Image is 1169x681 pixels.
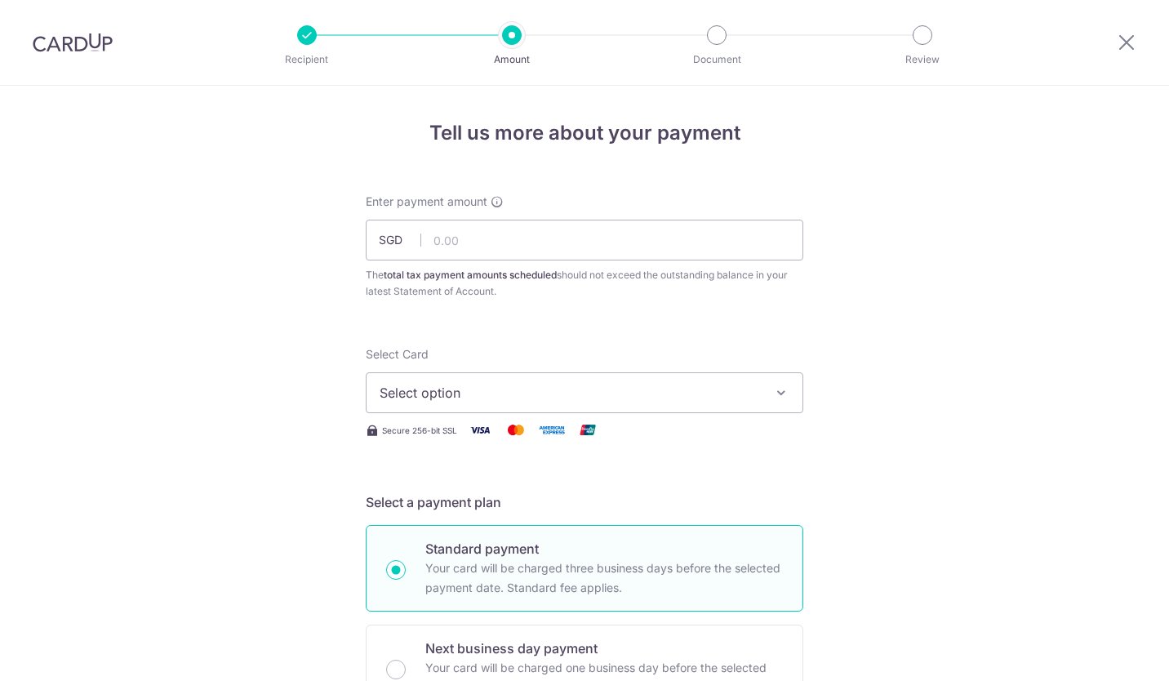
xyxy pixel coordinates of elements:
[366,372,803,413] button: Select option
[366,267,803,300] div: The should not exceed the outstanding balance in your latest Statement of Account.
[33,33,113,52] img: CardUp
[656,51,777,68] p: Document
[425,559,783,598] p: Your card will be charged three business days before the selected payment date. Standard fee appl...
[500,420,532,440] img: Mastercard
[366,492,803,512] h5: Select a payment plan
[384,269,557,281] b: total tax payment amounts scheduled
[382,424,457,437] span: Secure 256-bit SSL
[1065,632,1153,673] iframe: Opens a widget where you can find more information
[862,51,983,68] p: Review
[464,420,496,440] img: Visa
[379,232,421,248] span: SGD
[571,420,604,440] img: Union Pay
[451,51,572,68] p: Amount
[366,194,487,210] span: Enter payment amount
[425,639,783,658] p: Next business day payment
[425,539,783,559] p: Standard payment
[366,118,803,148] h4: Tell us more about your payment
[247,51,367,68] p: Recipient
[536,420,568,440] img: American Express
[366,220,803,260] input: 0.00
[366,347,429,361] span: translation missing: en.payables.payment_networks.credit_card.summary.labels.select_card
[380,383,760,403] span: Select option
